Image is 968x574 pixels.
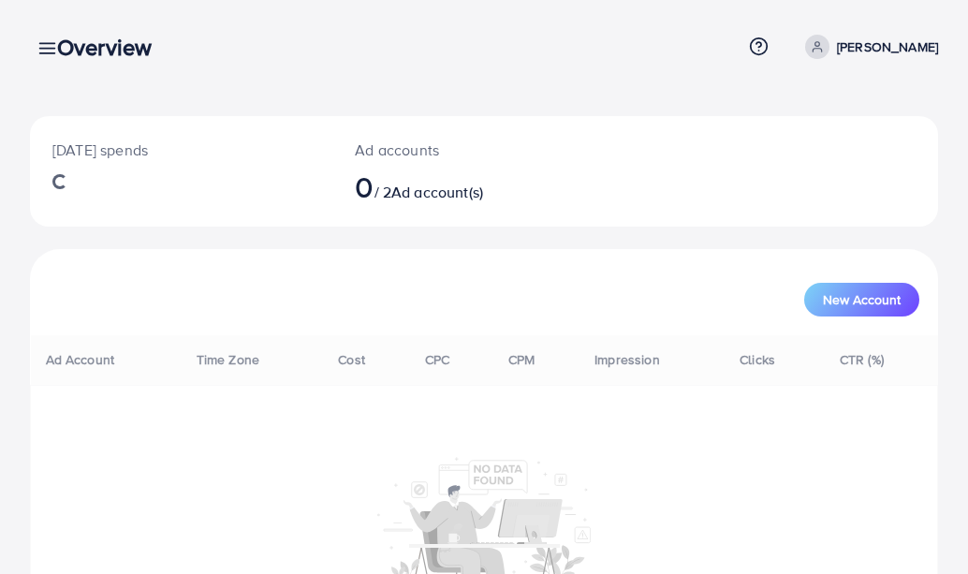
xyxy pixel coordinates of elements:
a: [PERSON_NAME] [798,35,938,59]
h2: / 2 [355,169,537,204]
span: 0 [355,165,374,208]
p: [PERSON_NAME] [837,36,938,58]
p: Ad accounts [355,139,537,161]
h3: Overview [57,34,167,61]
span: New Account [823,293,901,306]
span: Ad account(s) [391,182,483,202]
button: New Account [804,283,919,316]
p: [DATE] spends [52,139,310,161]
